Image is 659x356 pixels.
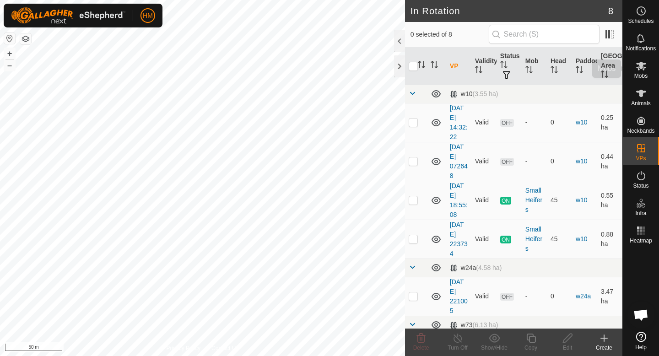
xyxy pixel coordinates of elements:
span: HM [143,11,153,21]
span: Animals [631,101,651,106]
p-sorticon: Activate to sort [418,62,425,70]
div: - [525,291,543,301]
span: ON [500,236,511,243]
a: w10 [576,196,588,204]
td: Valid [471,142,497,181]
p-sorticon: Activate to sort [475,67,482,75]
td: 0.88 ha [597,220,622,259]
span: Schedules [628,18,654,24]
span: OFF [500,293,514,301]
td: 45 [547,220,572,259]
td: Valid [471,103,497,142]
td: 0 [547,142,572,181]
span: 0 selected of 8 [411,30,489,39]
span: (4.58 ha) [476,264,502,271]
a: Contact Us [211,344,238,352]
span: (6.13 ha) [473,321,498,329]
div: Show/Hide [476,344,513,352]
p-sorticon: Activate to sort [576,67,583,75]
span: (3.55 ha) [473,90,498,97]
div: Edit [549,344,586,352]
div: Small Heifers [525,186,543,215]
div: Turn Off [439,344,476,352]
a: [DATE] 221005 [450,278,468,314]
td: Valid [471,220,497,259]
span: Delete [413,345,429,351]
h2: In Rotation [411,5,608,16]
a: [DATE] 223734 [450,221,468,257]
a: [DATE] 14:32:22 [450,104,468,140]
button: – [4,60,15,71]
p-sorticon: Activate to sort [551,67,558,75]
td: 0.55 ha [597,181,622,220]
div: Create [586,344,622,352]
span: Help [635,345,647,350]
div: - [525,118,543,127]
p-sorticon: Activate to sort [431,62,438,70]
td: 0.44 ha [597,142,622,181]
td: Valid [471,277,497,316]
div: w10 [450,90,498,98]
div: w24a [450,264,502,272]
th: Status [497,48,522,85]
a: Help [623,328,659,354]
th: Head [547,48,572,85]
a: w10 [576,235,588,243]
div: Open chat [627,301,655,329]
button: Map Layers [20,33,31,44]
span: VPs [636,156,646,161]
span: Status [633,183,648,189]
th: Validity [471,48,497,85]
a: Privacy Policy [166,344,200,352]
input: Search (S) [489,25,600,44]
span: OFF [500,158,514,166]
td: 45 [547,181,572,220]
a: w10 [576,119,588,126]
button: Reset Map [4,33,15,44]
span: 8 [608,4,613,18]
td: Valid [471,181,497,220]
button: + [4,48,15,59]
img: Gallagher Logo [11,7,125,24]
th: Mob [522,48,547,85]
p-sorticon: Activate to sort [500,62,508,70]
div: w73 [450,321,498,329]
span: OFF [500,119,514,127]
td: 0.25 ha [597,103,622,142]
div: - [525,156,543,166]
span: Neckbands [627,128,654,134]
p-sorticon: Activate to sort [601,72,608,79]
td: 0 [547,103,572,142]
a: w24a [576,292,591,300]
th: VP [446,48,471,85]
span: Heatmap [630,238,652,243]
a: [DATE] 072648 [450,143,468,179]
td: 3.47 ha [597,277,622,316]
span: Infra [635,210,646,216]
th: [GEOGRAPHIC_DATA] Area [597,48,622,85]
span: Notifications [626,46,656,51]
span: Mobs [634,73,648,79]
th: Paddock [572,48,597,85]
td: 0 [547,277,572,316]
div: Copy [513,344,549,352]
a: [DATE] 18:55:08 [450,182,468,218]
span: ON [500,197,511,205]
div: Small Heifers [525,225,543,254]
a: w10 [576,157,588,165]
p-sorticon: Activate to sort [525,67,533,75]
